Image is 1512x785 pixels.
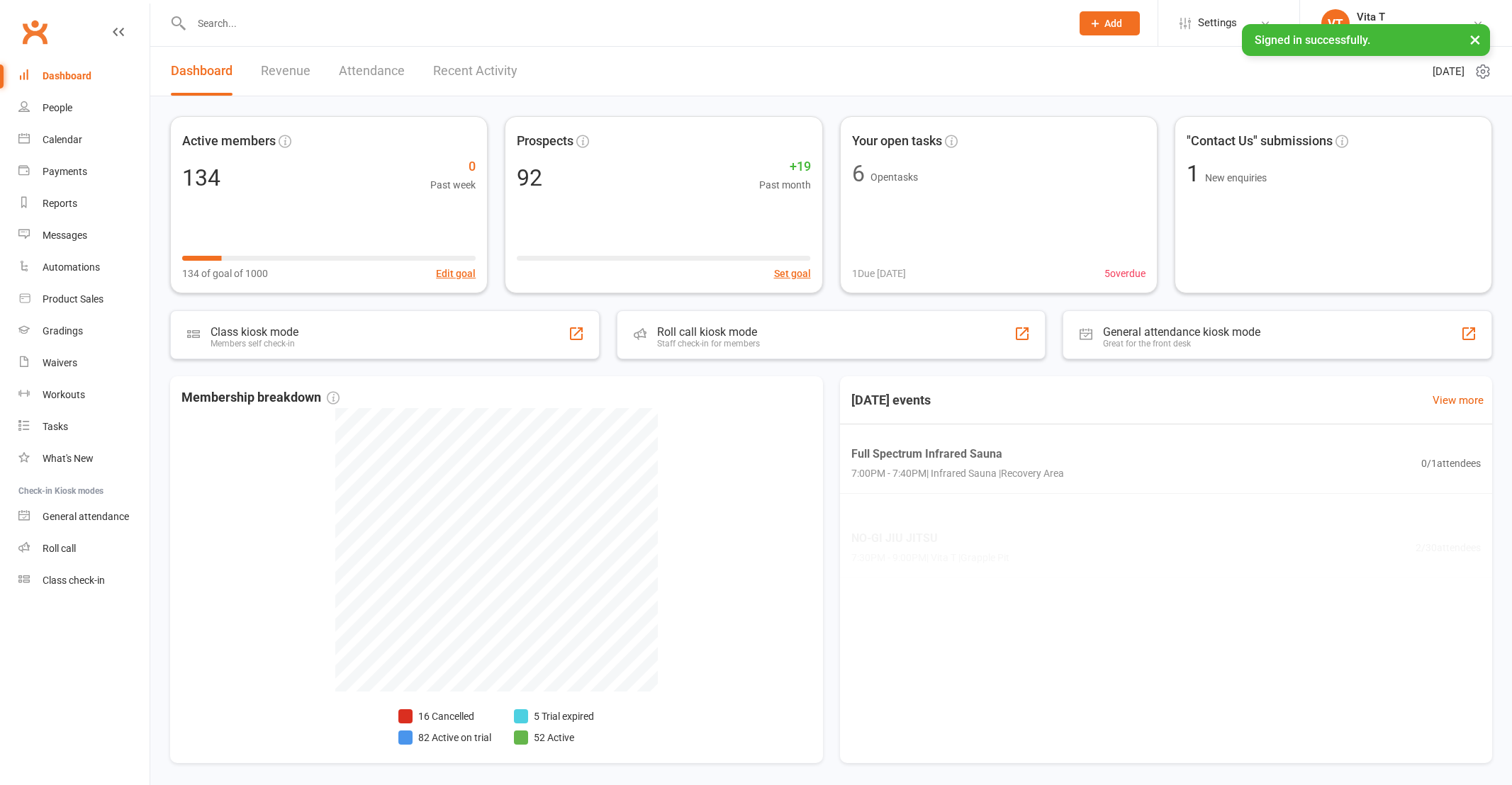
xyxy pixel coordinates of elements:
div: People [43,102,72,113]
div: Payments [43,166,87,177]
span: Signed in successfully. [1255,33,1370,47]
div: Workouts [43,389,85,400]
span: +19 [759,157,811,177]
div: 6 [852,162,865,185]
div: Southpac Strength [1357,23,1440,36]
span: [DATE] [1433,63,1465,80]
a: Workouts [18,379,150,411]
span: 7:00PM - 7:40PM | Infrared Sauna | Recovery Area [851,466,1064,482]
span: Settings [1198,7,1237,39]
a: Reports [18,188,150,220]
li: 52 Active [514,730,594,745]
span: 134 of goal of 1000 [182,266,268,281]
div: Automations [43,261,100,273]
div: What's New [43,453,94,464]
a: Attendance [339,47,405,96]
span: Past month [759,177,811,193]
span: NO-GI JIU JITSU [851,529,1009,548]
a: Dashboard [171,47,233,96]
div: 92 [517,166,542,189]
span: Open tasks [870,171,918,183]
button: Add [1080,11,1140,35]
a: Clubworx [17,14,52,50]
span: 5 overdue [1104,266,1146,281]
a: Calendar [18,124,150,156]
a: View more [1433,392,1484,409]
a: Dashboard [18,60,150,92]
a: Revenue [261,47,310,96]
li: 5 Trial expired [514,708,594,724]
span: New enquiries [1205,172,1267,183]
a: Gradings [18,315,150,347]
button: Set goal [774,266,811,281]
div: Roll call [43,543,76,554]
a: Class kiosk mode [18,565,150,597]
span: 7:30PM - 9:00PM | Vita T | Grapple Pit [851,550,1009,566]
span: Active members [182,131,276,152]
span: 0 [430,157,476,177]
a: General attendance kiosk mode [18,501,150,533]
div: Roll call kiosk mode [657,325,760,339]
button: × [1462,24,1488,55]
div: 134 [182,166,220,189]
span: Your open tasks [852,131,942,152]
input: Search... [187,13,1061,33]
button: Edit goal [436,266,476,281]
div: Gradings [43,325,83,337]
div: Messages [43,230,87,241]
li: 16 Cancelled [398,708,491,724]
span: Add [1104,18,1122,29]
div: Calendar [43,134,82,145]
div: Great for the front desk [1103,339,1260,349]
div: General attendance [43,511,129,522]
div: Product Sales [43,293,103,305]
span: Membership breakdown [181,388,340,408]
span: Past week [430,177,476,193]
a: What's New [18,443,150,475]
div: Staff check-in for members [657,339,760,349]
a: Recent Activity [433,47,517,96]
span: Full Spectrum Infrared Sauna [851,445,1064,463]
h3: [DATE] events [840,388,942,413]
a: Tasks [18,411,150,443]
div: Dashboard [43,70,91,81]
a: Waivers [18,347,150,379]
div: VT [1321,9,1350,38]
div: Reports [43,198,77,209]
span: 1 [1187,160,1205,187]
a: Product Sales [18,283,150,315]
span: 0 / 1 attendees [1421,456,1481,471]
li: 82 Active on trial [398,730,491,745]
a: Roll call [18,533,150,565]
a: Messages [18,220,150,252]
span: "Contact Us" submissions [1187,131,1333,152]
div: Class check-in [43,575,105,586]
a: People [18,92,150,124]
div: Members self check-in [211,339,298,349]
span: Prospects [517,131,573,152]
div: Tasks [43,421,68,432]
a: Payments [18,156,150,188]
span: 1 Due [DATE] [852,266,906,281]
span: 2 / 30 attendees [1416,540,1481,555]
div: Class kiosk mode [211,325,298,339]
div: Waivers [43,357,77,368]
a: Automations [18,252,150,283]
div: Vita T [1357,11,1440,23]
div: General attendance kiosk mode [1103,325,1260,339]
